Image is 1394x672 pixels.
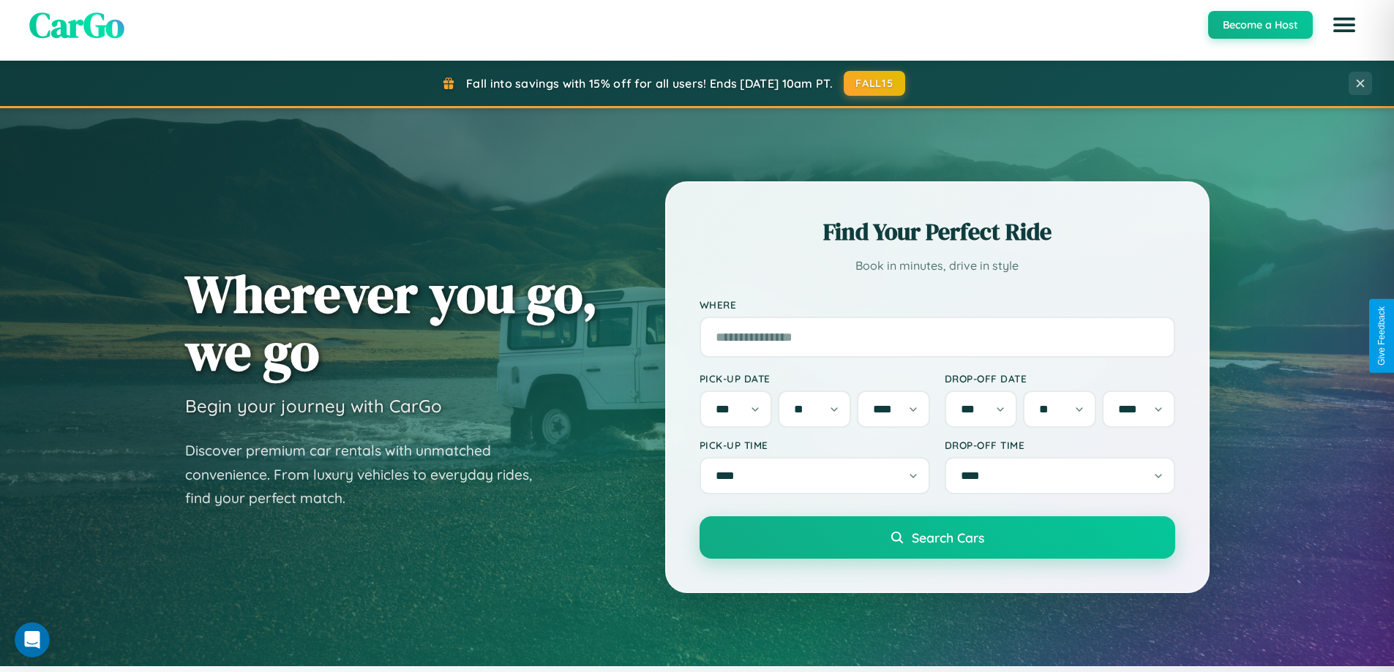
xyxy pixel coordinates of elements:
div: Give Feedback [1376,306,1387,366]
label: Drop-off Time [945,439,1175,451]
h3: Begin your journey with CarGo [185,395,442,417]
p: Discover premium car rentals with unmatched convenience. From luxury vehicles to everyday rides, ... [185,439,551,510]
span: Fall into savings with 15% off for all users! Ends [DATE] 10am PT. [466,76,833,91]
button: Open menu [1324,4,1365,45]
button: Search Cars [700,516,1175,559]
span: Search Cars [912,529,984,545]
iframe: Intercom live chat [15,622,50,657]
h1: Wherever you go, we go [185,265,598,380]
label: Drop-off Date [945,372,1175,385]
label: Where [700,298,1175,311]
label: Pick-up Date [700,372,930,385]
button: Become a Host [1208,11,1313,39]
h2: Find Your Perfect Ride [700,216,1175,248]
button: FALL15 [844,71,905,96]
p: Book in minutes, drive in style [700,255,1175,276]
label: Pick-up Time [700,439,930,451]
span: CarGo [29,1,124,49]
